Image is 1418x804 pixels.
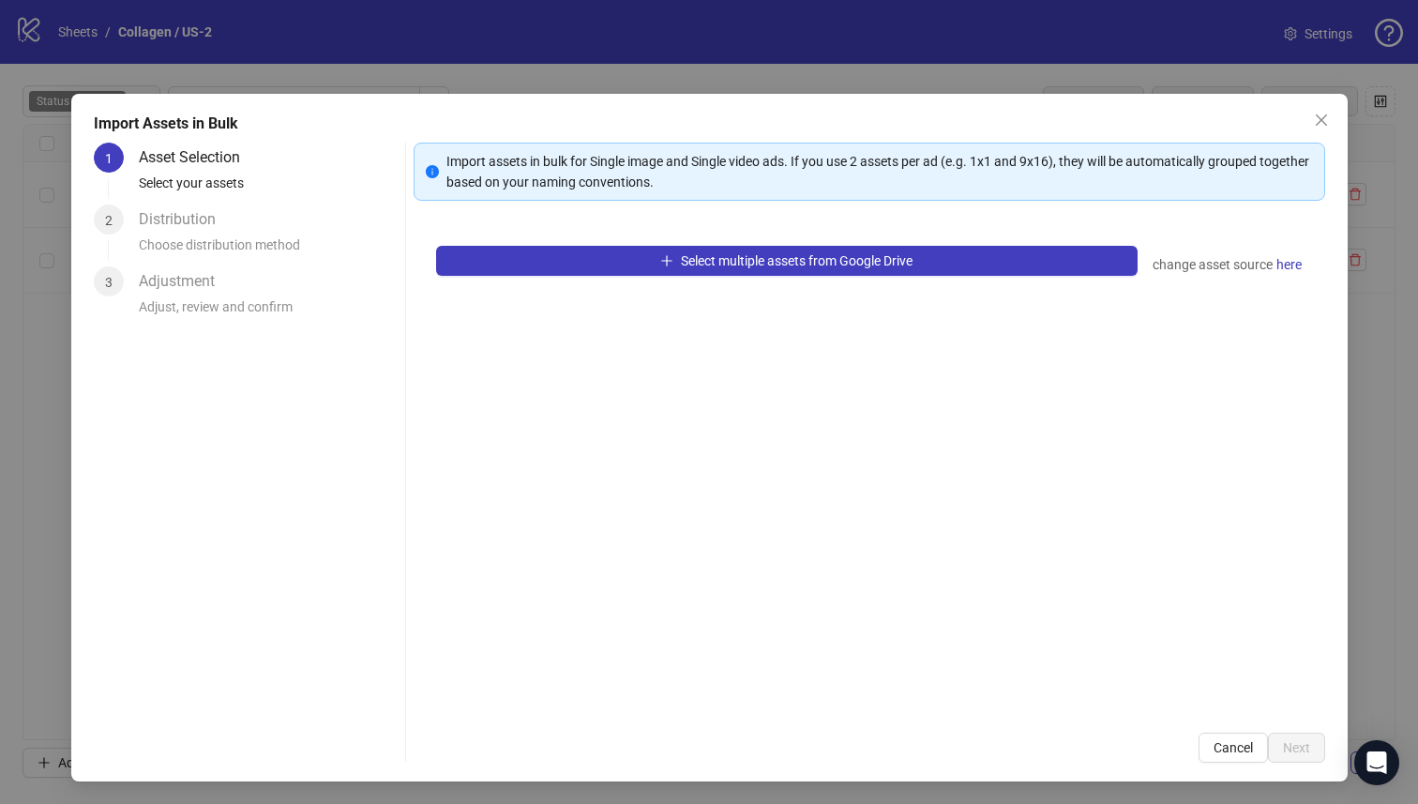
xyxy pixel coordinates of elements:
span: 2 [105,213,113,228]
div: Import Assets in Bulk [94,113,1325,135]
span: plus [660,254,673,267]
span: 1 [105,151,113,166]
div: Choose distribution method [139,235,398,266]
span: 3 [105,275,113,290]
div: Import assets in bulk for Single image and Single video ads. If you use 2 assets per ad (e.g. 1x1... [446,151,1313,192]
span: Select multiple assets from Google Drive [681,253,913,268]
span: close [1313,113,1328,128]
div: Adjustment [139,266,230,296]
button: Close [1305,105,1335,135]
div: Distribution [139,205,231,235]
span: info-circle [426,165,439,178]
button: Cancel [1198,733,1267,763]
div: Asset Selection [139,143,255,173]
button: Next [1267,733,1324,763]
span: here [1275,254,1301,275]
div: Open Intercom Messenger [1354,740,1399,785]
div: Select your assets [139,173,398,205]
span: Cancel [1213,740,1252,755]
div: change asset source [1152,253,1302,276]
a: here [1275,253,1302,276]
div: Adjust, review and confirm [139,296,398,328]
button: Select multiple assets from Google Drive [436,246,1138,276]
